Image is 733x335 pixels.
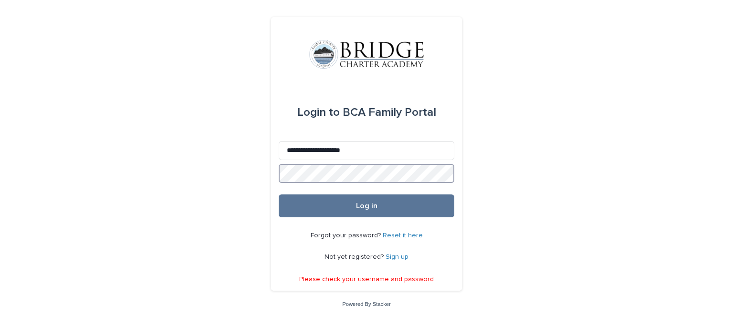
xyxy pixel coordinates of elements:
div: BCA Family Portal [297,99,436,126]
button: Log in [279,194,454,217]
p: Please check your username and password [299,275,434,284]
a: Reset it here [383,232,423,239]
a: Powered By Stacker [342,301,390,307]
span: Not yet registered? [325,254,386,260]
span: Log in [356,202,377,210]
span: Login to [297,107,340,118]
span: Forgot your password? [311,232,383,239]
a: Sign up [386,254,408,260]
img: V1C1m3IdTEidaUdm9Hs0 [309,40,424,69]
